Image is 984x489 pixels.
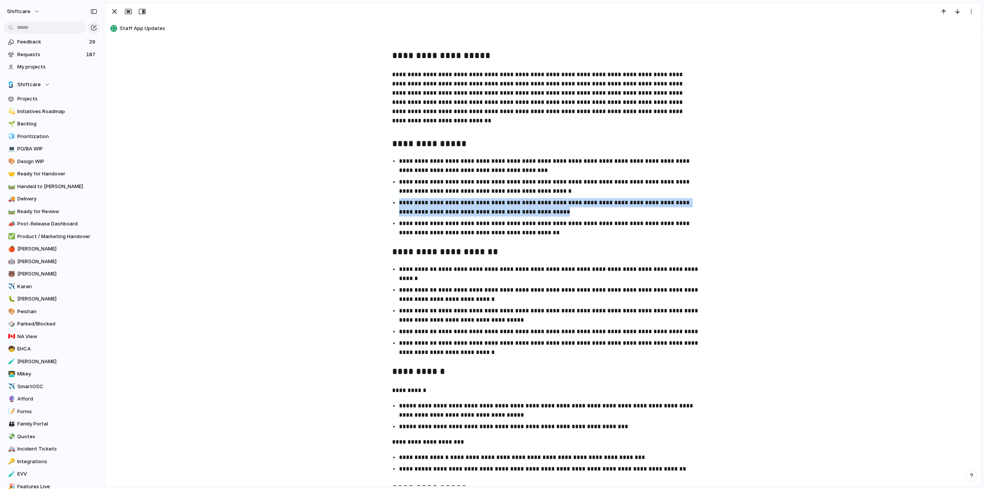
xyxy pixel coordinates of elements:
span: Forms [17,408,97,416]
button: ✈️ [7,283,15,290]
button: 🇨🇦 [7,333,15,340]
span: [PERSON_NAME] [17,295,97,303]
button: 🎨 [7,158,15,165]
span: Requests [17,51,84,58]
a: Requests187 [4,49,100,60]
button: 🐛 [7,295,15,303]
button: 🎲 [7,320,15,328]
span: [PERSON_NAME] [17,358,97,365]
a: 🇨🇦NA View [4,331,100,342]
button: 💫 [7,108,15,115]
div: 🛤️ [8,207,13,216]
div: 💫Initiatives Roadmap [4,106,100,117]
span: EHCA [17,345,97,353]
div: 🇨🇦 [8,332,13,341]
button: 🤝 [7,170,15,178]
div: ✅ [8,232,13,241]
span: [PERSON_NAME] [17,270,97,278]
span: Feedback [17,38,87,46]
span: Post-Release Dashboard [17,220,97,228]
div: 📝 [8,407,13,416]
div: 🤝Ready for Handover [4,168,100,180]
span: Initiatives Roadmap [17,108,97,115]
button: 🐻 [7,270,15,278]
a: 🛤️Ready for Review [4,206,100,217]
button: 👪 [7,420,15,428]
button: shiftcare [3,5,44,18]
button: 🎨 [7,308,15,315]
a: ✈️SmartOSC [4,381,100,392]
button: 🛤️ [7,208,15,215]
a: 🤖[PERSON_NAME] [4,256,100,267]
span: [PERSON_NAME] [17,258,97,265]
span: Mikey [17,370,97,378]
a: 📣Post-Release Dashboard [4,218,100,230]
button: 🍎 [7,245,15,253]
span: SmartOSC [17,383,97,391]
a: 🎨Peishan [4,306,100,317]
button: 🔮 [7,395,15,403]
span: Integrations [17,458,97,466]
span: Peishan [17,308,97,315]
span: Handed to [PERSON_NAME] [17,183,97,190]
a: 🐛[PERSON_NAME] [4,293,100,305]
div: 📣 [8,220,13,229]
a: 🧒EHCA [4,343,100,355]
a: 🧪[PERSON_NAME] [4,356,100,367]
div: 👪Family Portal [4,418,100,430]
div: 💻 [8,145,13,154]
a: 🧊Prioritization [4,131,100,142]
div: 🍎[PERSON_NAME] [4,243,100,255]
div: 🔮Afford [4,393,100,405]
a: 💸Quotes [4,431,100,442]
button: 🧪 [7,358,15,365]
div: 🧪 [8,470,13,479]
div: 🤖 [8,257,13,266]
span: Family Portal [17,420,97,428]
span: 29 [89,38,97,46]
a: ✈️Karan [4,281,100,292]
a: 👨‍💻Mikey [4,368,100,380]
div: 🤝 [8,170,13,179]
a: 🚚Delivery [4,193,100,205]
a: 🎲Parked/Blocked [4,318,100,330]
div: 🎲 [8,320,13,329]
button: 👨‍💻 [7,370,15,378]
button: Staff App Updates [108,22,977,35]
span: EVV [17,470,97,478]
a: 🔑Integrations [4,456,100,467]
button: 📣 [7,220,15,228]
button: 🌱 [7,120,15,128]
span: Prioritization [17,133,97,140]
div: 💫 [8,107,13,116]
div: 🐻[PERSON_NAME] [4,268,100,280]
button: 💸 [7,433,15,441]
div: 🧪 [8,357,13,366]
button: 🚚 [7,195,15,203]
a: Feedback29 [4,36,100,48]
span: Ready for Review [17,208,97,215]
div: 🧪EVV [4,468,100,480]
span: [PERSON_NAME] [17,245,97,253]
a: Projects [4,93,100,105]
button: ✅ [7,233,15,240]
div: 🌱Backlog [4,118,100,130]
div: 🧊 [8,132,13,141]
div: ✈️ [8,282,13,291]
button: 💻 [7,145,15,153]
div: 🔑 [8,457,13,466]
span: Delivery [17,195,97,203]
button: 🛤️ [7,183,15,190]
div: 🧒 [8,345,13,354]
div: 🔮 [8,395,13,404]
